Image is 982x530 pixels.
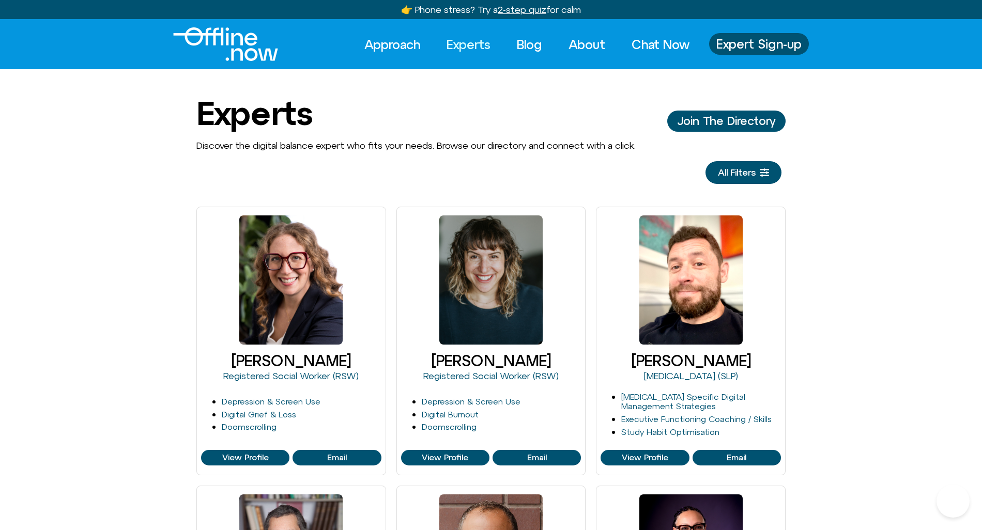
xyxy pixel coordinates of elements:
[678,115,775,127] span: Join The Directory
[709,33,809,55] a: Expert Sign-up
[693,450,781,465] a: View Profile of Craig Selinger
[716,37,802,51] span: Expert Sign-up
[559,33,615,56] a: About
[631,352,751,369] a: [PERSON_NAME]
[422,453,468,462] span: View Profile
[493,450,581,465] a: View Profile of Cleo Haber
[401,450,489,465] a: View Profile of Cleo Haber
[718,167,756,178] span: All Filters
[422,410,479,419] a: Digital Burnout
[621,414,772,424] a: Executive Functioning Coaching / Skills
[196,95,312,131] h1: Experts
[222,453,269,462] span: View Profile
[508,33,551,56] a: Blog
[401,4,581,15] a: 👉 Phone stress? Try a2-step quizfor calm
[196,140,636,151] span: Discover the digital balance expert who fits your needs. Browse our directory and connect with a ...
[231,352,351,369] a: [PERSON_NAME]
[705,161,781,184] a: All Filters
[601,450,689,465] a: View Profile of Craig Selinger
[222,397,320,406] a: Depression & Screen Use
[355,33,429,56] a: Approach
[621,392,745,411] a: [MEDICAL_DATA] Specific Digital Management Strategies
[667,111,786,131] a: Join The Director
[527,453,547,462] span: Email
[173,27,278,61] img: Offline.Now logo in white. Text of the words offline.now with a line going through the "O"
[431,352,551,369] a: [PERSON_NAME]
[437,33,500,56] a: Experts
[293,450,381,465] a: View Profile of Blair Wexler-Singer
[173,27,260,61] div: Logo
[727,453,746,462] span: Email
[937,485,970,518] iframe: Botpress
[223,370,359,381] a: Registered Social Worker (RSW)
[498,4,546,15] u: 2-step quiz
[327,453,347,462] span: Email
[201,450,289,465] a: View Profile of Blair Wexler-Singer
[423,370,559,381] a: Registered Social Worker (RSW)
[621,427,719,437] a: Study Habit Optimisation
[622,33,699,56] a: Chat Now
[422,397,520,406] a: Depression & Screen Use
[222,410,296,419] a: Digital Grief & Loss
[644,370,738,381] a: [MEDICAL_DATA] (SLP)
[355,33,699,56] nav: Menu
[222,422,277,431] a: Doomscrolling
[422,422,477,431] a: Doomscrolling
[622,453,668,462] span: View Profile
